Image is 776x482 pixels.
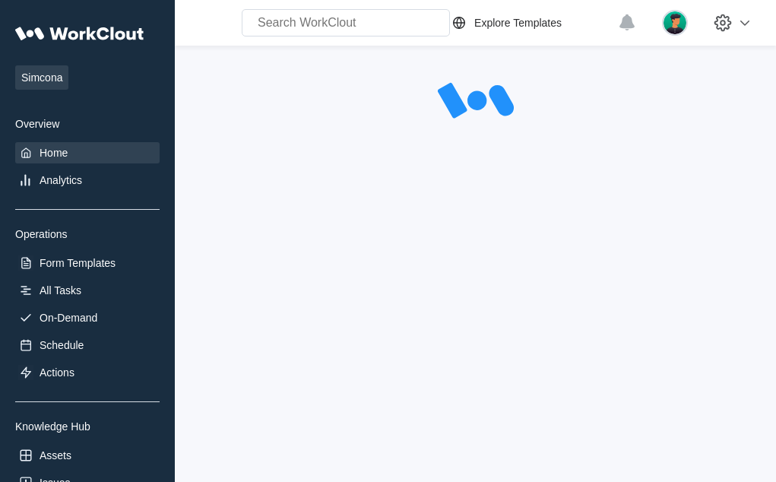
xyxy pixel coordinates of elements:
div: Operations [15,228,160,240]
a: Form Templates [15,252,160,274]
div: On-Demand [40,312,97,324]
div: Schedule [40,339,84,351]
a: Explore Templates [450,14,610,32]
span: Simcona [15,65,68,90]
a: Home [15,142,160,163]
img: user.png [662,10,688,36]
a: Actions [15,362,160,383]
a: Schedule [15,335,160,356]
a: On-Demand [15,307,160,328]
div: Explore Templates [474,17,562,29]
div: Knowledge Hub [15,420,160,433]
div: All Tasks [40,284,81,296]
div: Home [40,147,68,159]
input: Search WorkClout [242,9,450,36]
div: Overview [15,118,160,130]
a: Analytics [15,170,160,191]
div: Form Templates [40,257,116,269]
a: Assets [15,445,160,466]
div: Analytics [40,174,82,186]
a: All Tasks [15,280,160,301]
div: Actions [40,366,74,379]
